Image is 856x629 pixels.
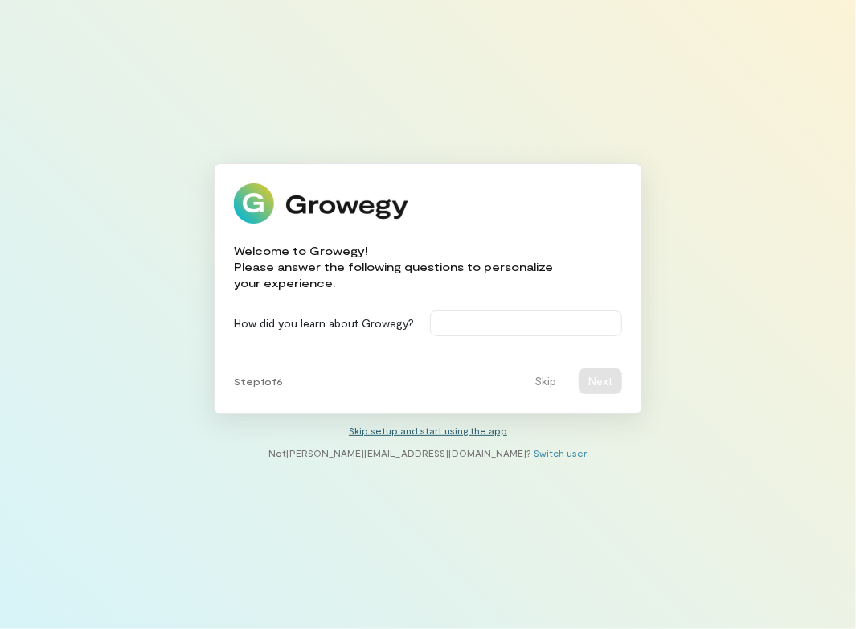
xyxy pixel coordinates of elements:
[269,447,532,458] span: Not [PERSON_NAME][EMAIL_ADDRESS][DOMAIN_NAME] ?
[534,447,588,458] a: Switch user
[234,375,283,388] span: Step 1 of 6
[349,425,507,436] a: Skip setup and start using the app
[234,315,414,331] label: How did you learn about Growegy?
[234,183,409,224] img: Growegy logo
[234,243,622,291] div: Welcome to Growegy! Please answer the following questions to personalize your experience.
[579,368,622,394] button: Next
[525,368,566,394] button: Skip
